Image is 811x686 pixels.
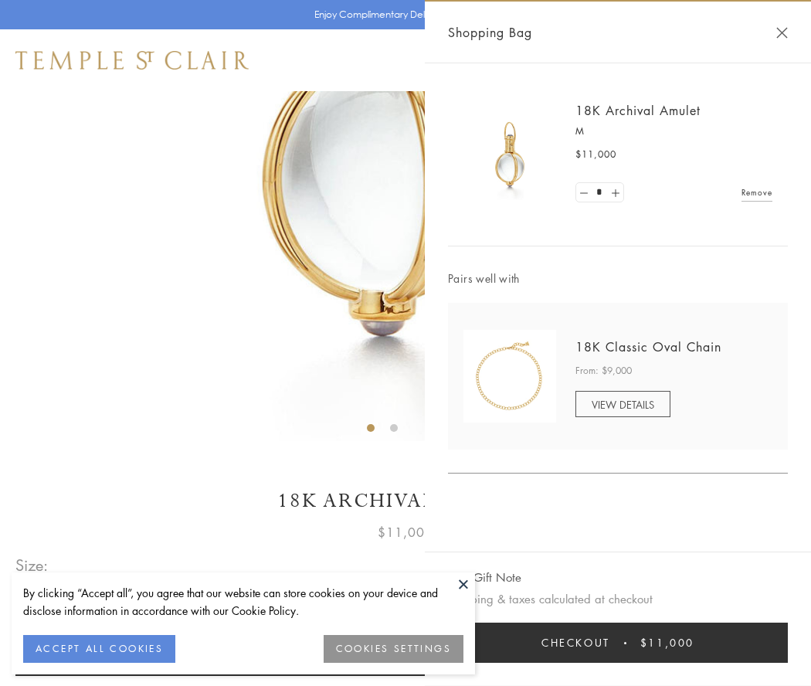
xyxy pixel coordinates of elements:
[576,183,592,202] a: Set quantity to 0
[448,568,521,587] button: Add Gift Note
[575,363,632,379] span: From: $9,000
[575,338,721,355] a: 18K Classic Oval Chain
[23,584,463,620] div: By clicking “Accept all”, you agree that our website can store cookies on your device and disclos...
[575,391,670,417] a: VIEW DETAILS
[448,589,788,609] p: Shipping & taxes calculated at checkout
[15,51,249,70] img: Temple St. Clair
[448,270,788,287] span: Pairs well with
[592,397,654,412] span: VIEW DETAILS
[463,108,556,201] img: 18K Archival Amulet
[378,522,433,542] span: $11,000
[23,635,175,663] button: ACCEPT ALL COOKIES
[448,623,788,663] button: Checkout $11,000
[314,7,490,22] p: Enjoy Complimentary Delivery & Returns
[575,124,772,139] p: M
[324,635,463,663] button: COOKIES SETTINGS
[15,552,49,578] span: Size:
[575,102,701,119] a: 18K Archival Amulet
[776,27,788,39] button: Close Shopping Bag
[448,22,532,42] span: Shopping Bag
[741,184,772,201] a: Remove
[541,634,610,651] span: Checkout
[575,147,616,162] span: $11,000
[640,634,694,651] span: $11,000
[607,183,623,202] a: Set quantity to 2
[463,330,556,423] img: N88865-OV18
[15,487,796,514] h1: 18K Archival Amulet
